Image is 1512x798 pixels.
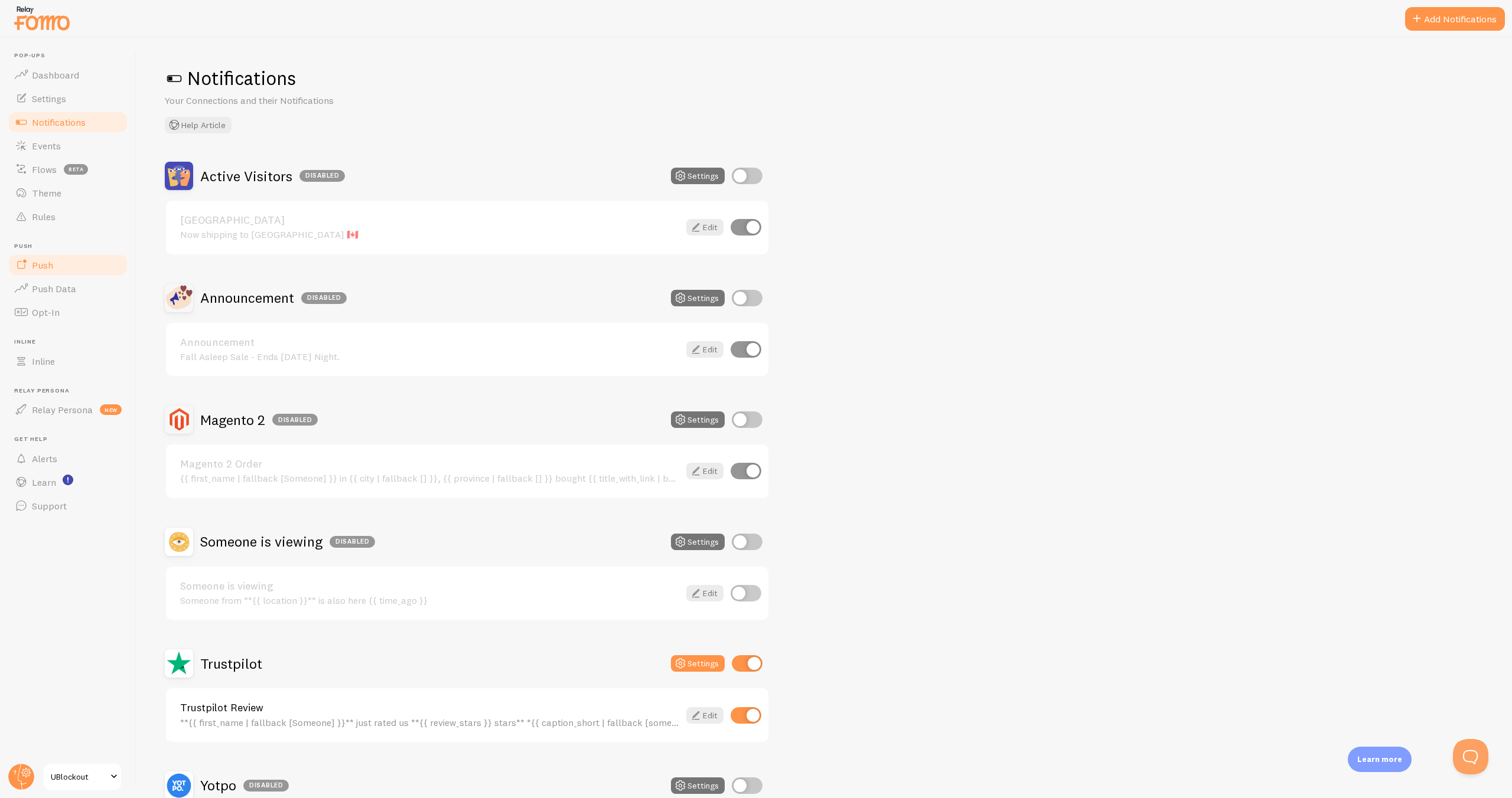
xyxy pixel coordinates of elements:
[32,476,56,488] span: Learn
[43,763,122,791] a: UBlockout
[180,337,679,348] a: Announcement
[686,707,724,724] a: Edit
[180,717,679,728] div: **{{ first_name | fallback [Someone] }}** just rated us **{{ review_stars }} stars** *{{ caption_...
[7,253,129,277] a: Push
[7,205,129,228] a: Rules
[32,187,61,199] span: Theme
[32,404,93,416] span: Relay Persona
[1453,739,1488,774] iframe: Help Scout Beacon - Open
[14,387,129,395] span: Relay Persona
[1357,754,1402,765] p: Learn more
[671,168,725,184] button: Settings
[165,66,1484,90] h1: Notifications
[301,292,347,304] div: Disabled
[7,181,129,205] a: Theme
[32,306,60,318] span: Opt-In
[64,164,88,175] span: beta
[32,69,79,81] span: Dashboard
[14,436,129,443] span: Get Help
[7,494,129,518] a: Support
[7,349,129,373] a: Inline
[200,167,345,185] h2: Active Visitors
[32,211,56,223] span: Rules
[7,87,129,110] a: Settings
[671,290,725,306] button: Settings
[7,300,129,324] a: Opt-In
[7,63,129,87] a: Dashboard
[671,655,725,672] button: Settings
[272,414,318,426] div: Disabled
[330,536,375,548] div: Disabled
[32,355,55,367] span: Inline
[7,470,129,494] a: Learn
[32,500,67,512] span: Support
[32,93,66,104] span: Settings
[200,655,262,673] h2: Trustpilot
[32,283,76,295] span: Push Data
[180,473,679,483] div: {{ first_name | fallback [Someone] }} in {{ city | fallback [] }}, {{ province | fallback [] }} b...
[200,532,375,551] h2: Someone is viewing
[14,243,129,250] span: Push
[299,170,345,182] div: Disabled
[32,259,53,271] span: Push
[686,341,724,358] a: Edit
[180,351,679,362] div: Fall Asleep Sale - Ends [DATE] Night.
[165,284,193,312] img: Announcement
[32,140,61,152] span: Events
[7,110,129,134] a: Notifications
[180,702,679,713] a: Trustpilot Review
[63,475,73,485] svg: <p>Watch New Feature Tutorials!</p>
[7,447,129,470] a: Alerts
[7,277,129,300] a: Push Data
[165,117,232,133] button: Help Article
[32,116,86,128] span: Notifications
[14,52,129,60] span: Pop-ups
[200,776,289,794] h2: Yotpo
[671,534,725,550] button: Settings
[100,404,122,415] span: new
[165,649,193,678] img: Trustpilot
[7,134,129,158] a: Events
[7,398,129,421] a: Relay Persona new
[200,289,347,307] h2: Announcement
[243,780,289,792] div: Disabled
[686,585,724,601] a: Edit
[200,411,318,429] h2: Magento 2
[1348,747,1412,772] div: Learn more
[7,158,129,181] a: Flows beta
[12,3,71,33] img: fomo-relay-logo-orange.svg
[686,463,724,479] a: Edit
[180,459,679,469] a: Magento 2 Order
[180,229,679,240] div: Now shipping to [GEOGRAPHIC_DATA] 🇨🇦
[165,405,193,434] img: Magento 2
[32,163,57,175] span: Flows
[180,215,679,225] a: [GEOGRAPHIC_DATA]
[671,411,725,428] button: Settings
[14,338,129,346] span: Inline
[51,770,107,784] span: UBlockout
[165,162,193,190] img: Active Visitors
[165,528,193,556] img: Someone is viewing
[32,453,57,465] span: Alerts
[180,595,679,606] div: Someone from **{{ location }}** is also here {{ time_ago }}
[165,94,448,107] p: Your Connections and their Notifications
[671,777,725,794] button: Settings
[686,219,724,236] a: Edit
[180,581,679,591] a: Someone is viewing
